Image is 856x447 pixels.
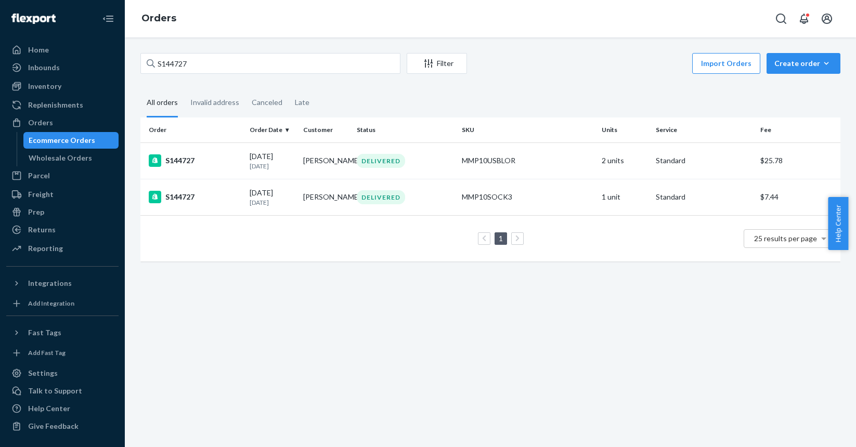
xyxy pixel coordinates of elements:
div: Inventory [28,81,61,91]
div: Home [28,45,49,55]
div: Prep [28,207,44,217]
a: Page 1 is your current page [497,234,505,243]
p: Standard [656,155,753,166]
button: Open account menu [816,8,837,29]
div: MMP10SOCK3 [462,192,593,202]
div: DELIVERED [357,154,405,168]
a: Orders [6,114,119,131]
p: [DATE] [250,198,295,207]
a: Inventory [6,78,119,95]
a: Orders [141,12,176,24]
div: Fast Tags [28,327,61,338]
span: 25 results per page [754,234,817,243]
div: MMP10USBLOR [462,155,593,166]
td: [PERSON_NAME] [299,179,353,215]
a: Ecommerce Orders [23,132,119,149]
div: DELIVERED [357,190,405,204]
a: Settings [6,365,119,382]
button: Close Navigation [98,8,119,29]
div: Returns [28,225,56,235]
td: 1 unit [598,179,651,215]
div: S144727 [149,191,241,203]
div: S144727 [149,154,241,167]
div: Customer [303,125,348,134]
th: Order [140,117,245,142]
a: Wholesale Orders [23,150,119,166]
button: Open Search Box [771,8,792,29]
div: Reporting [28,243,63,254]
div: [DATE] [250,151,295,170]
p: [DATE] [250,162,295,170]
div: Inbounds [28,62,60,73]
button: Give Feedback [6,418,119,435]
th: Service [652,117,757,142]
th: Order Date [245,117,299,142]
a: Freight [6,186,119,203]
a: Help Center [6,400,119,417]
button: Open notifications [794,8,814,29]
div: Wholesale Orders [29,153,92,163]
button: Integrations [6,275,119,292]
button: Filter [407,53,467,74]
div: [DATE] [250,188,295,207]
a: Home [6,42,119,58]
th: Fee [756,117,840,142]
button: Help Center [828,197,848,250]
th: SKU [458,117,598,142]
th: Units [598,117,651,142]
button: Create order [767,53,840,74]
a: Returns [6,221,119,238]
a: Reporting [6,240,119,257]
input: Search orders [140,53,400,74]
a: Add Integration [6,296,119,311]
td: $7.44 [756,179,840,215]
div: Late [295,89,309,116]
div: Settings [28,368,58,378]
div: Replenishments [28,100,83,110]
img: Flexport logo [11,14,56,24]
button: Import Orders [692,53,760,74]
div: Create order [774,58,833,69]
div: Ecommerce Orders [29,135,95,146]
a: Replenishments [6,97,119,113]
button: Talk to Support [6,383,119,399]
th: Status [353,117,458,142]
p: Standard [656,192,753,202]
div: Give Feedback [28,421,79,431]
div: All orders [147,89,178,117]
div: Add Integration [28,299,74,308]
ol: breadcrumbs [133,4,185,34]
td: $25.78 [756,142,840,179]
div: Talk to Support [28,386,82,396]
div: Add Fast Tag [28,348,66,357]
a: Parcel [6,167,119,184]
td: [PERSON_NAME] [299,142,353,179]
td: 2 units [598,142,651,179]
a: Prep [6,204,119,220]
div: Canceled [252,89,282,116]
a: Add Fast Tag [6,345,119,361]
a: Inbounds [6,59,119,76]
iframe: Opens a widget where you can chat to one of our agents [790,416,846,442]
div: Filter [407,58,466,69]
div: Parcel [28,170,50,181]
div: Invalid address [190,89,239,116]
div: Help Center [28,403,70,414]
div: Integrations [28,278,72,288]
div: Freight [28,189,54,200]
button: Fast Tags [6,324,119,341]
div: Orders [28,117,53,128]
